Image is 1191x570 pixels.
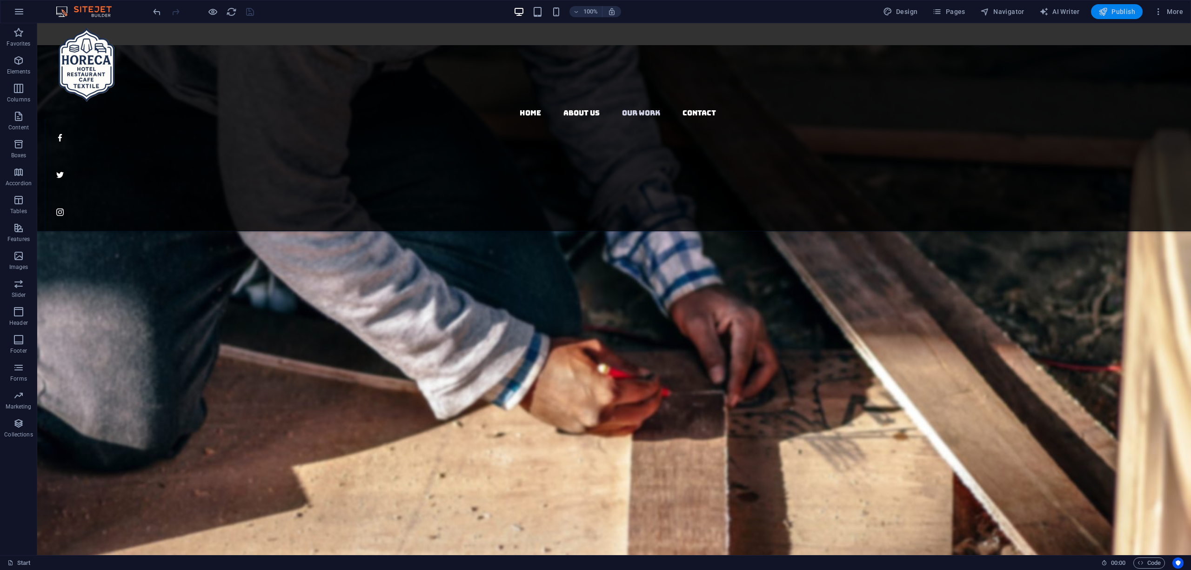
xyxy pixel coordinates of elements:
[7,96,30,103] p: Columns
[1111,557,1125,569] span: 00 00
[1036,4,1084,19] button: AI Writer
[10,375,27,382] p: Forms
[1133,557,1165,569] button: Code
[11,152,27,159] p: Boxes
[569,6,602,17] button: 100%
[1154,7,1183,16] span: More
[879,4,922,19] div: Design (Ctrl+Alt+Y)
[10,347,27,355] p: Footer
[9,263,28,271] p: Images
[1150,4,1187,19] button: More
[980,7,1024,16] span: Navigator
[10,208,27,215] p: Tables
[4,431,33,438] p: Collections
[1101,557,1126,569] h6: Session time
[929,4,969,19] button: Pages
[977,4,1028,19] button: Navigator
[883,7,918,16] span: Design
[207,6,218,17] button: Click here to leave preview mode and continue editing
[8,124,29,131] p: Content
[9,319,28,327] p: Header
[1117,559,1119,566] span: :
[151,6,162,17] button: undo
[6,180,32,187] p: Accordion
[932,7,965,16] span: Pages
[7,40,30,47] p: Favorites
[1091,4,1143,19] button: Publish
[583,6,598,17] h6: 100%
[1172,557,1184,569] button: Usercentrics
[7,557,31,569] a: Click to cancel selection. Double-click to open Pages
[6,403,31,410] p: Marketing
[879,4,922,19] button: Design
[1039,7,1080,16] span: AI Writer
[1098,7,1135,16] span: Publish
[226,6,237,17] button: reload
[7,235,30,243] p: Features
[12,291,26,299] p: Slider
[54,6,123,17] img: Editor Logo
[1137,557,1161,569] span: Code
[7,68,31,75] p: Elements
[226,7,237,17] i: Reload page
